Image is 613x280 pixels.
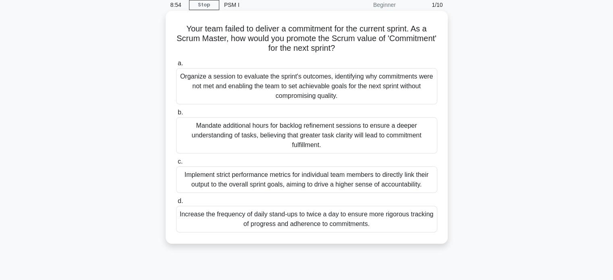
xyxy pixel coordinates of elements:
div: Organize a session to evaluate the sprint's outcomes, identifying why commitments were not met an... [176,68,437,104]
span: d. [178,197,183,204]
div: Mandate additional hours for backlog refinement sessions to ensure a deeper understanding of task... [176,117,437,153]
h5: Your team failed to deliver a commitment for the current sprint. As a Scrum Master, how would you... [175,24,438,54]
div: Implement strict performance metrics for individual team members to directly link their output to... [176,166,437,193]
span: b. [178,109,183,116]
div: Increase the frequency of daily stand-ups to twice a day to ensure more rigorous tracking of prog... [176,206,437,232]
span: a. [178,60,183,66]
span: c. [178,158,183,165]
